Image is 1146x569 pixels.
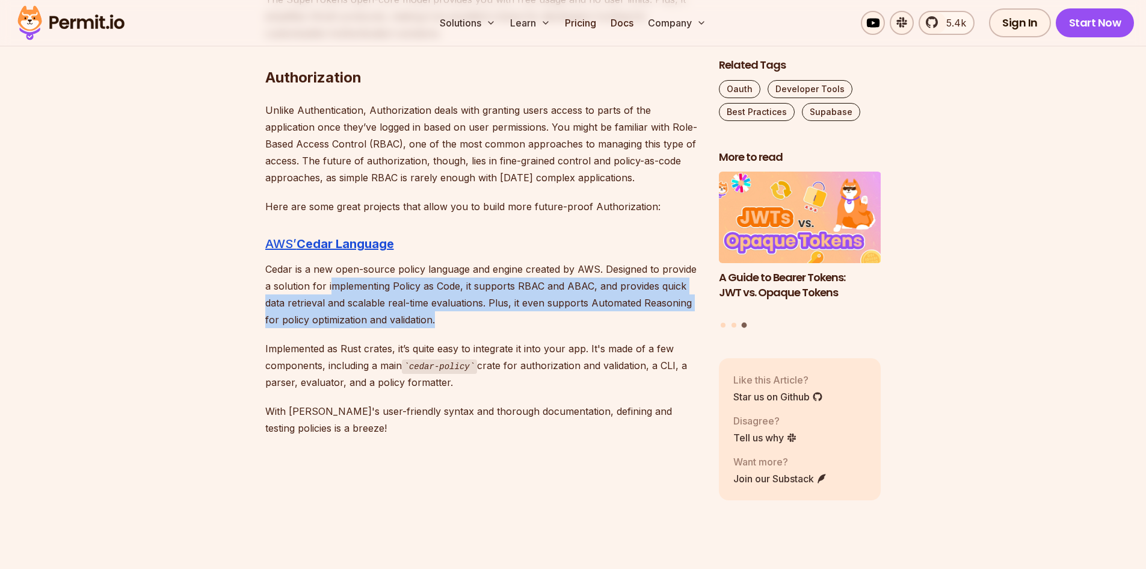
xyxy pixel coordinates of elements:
[742,323,747,328] button: Go to slide 3
[265,102,700,186] p: Unlike Authentication, Authorization deals with granting users access to parts of the application...
[435,11,501,35] button: Solutions
[297,237,394,251] strong: Cedar Language
[606,11,638,35] a: Docs
[733,373,823,387] p: Like this Article?
[719,58,881,73] h2: Related Tags
[919,11,975,35] a: 5.4k
[733,471,827,486] a: Join our Substack
[1056,8,1135,37] a: Start Now
[721,323,725,328] button: Go to slide 1
[733,431,797,445] a: Tell us why
[12,2,130,43] img: Permit logo
[719,150,881,165] h2: More to read
[719,172,881,330] div: Posts
[719,270,881,300] h3: A Guide to Bearer Tokens: JWT vs. Opaque Tokens
[265,403,700,437] p: With [PERSON_NAME]'s user-friendly syntax and thorough documentation, defining and testing polici...
[265,237,394,251] a: AWS’Cedar Language
[719,172,881,264] img: A Guide to Bearer Tokens: JWT vs. Opaque Tokens
[265,198,700,215] p: Here are some great projects that allow you to build more future-proof Authorization:
[802,103,860,121] a: Supabase
[643,11,711,35] button: Company
[719,80,760,98] a: Oauth
[719,172,881,316] a: A Guide to Bearer Tokens: JWT vs. Opaque TokensA Guide to Bearer Tokens: JWT vs. Opaque Tokens
[265,69,362,86] strong: Authorization
[505,11,555,35] button: Learn
[733,455,827,469] p: Want more?
[719,103,795,121] a: Best Practices
[733,414,797,428] p: Disagree?
[719,172,881,316] li: 3 of 3
[939,16,966,30] span: 5.4k
[732,323,736,328] button: Go to slide 2
[265,340,700,391] p: Implemented as Rust crates, it’s quite easy to integrate it into your app. It's made of a few com...
[768,80,852,98] a: Developer Tools
[265,261,700,328] p: Cedar is a new open-source policy language and engine created by AWS. Designed to provide a solut...
[733,390,823,404] a: Star us on Github
[989,8,1051,37] a: Sign In
[560,11,601,35] a: Pricing
[402,359,478,374] code: cedar-policy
